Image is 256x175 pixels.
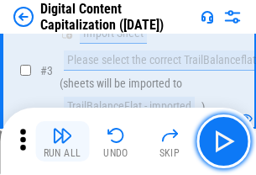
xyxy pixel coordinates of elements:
[89,121,143,162] button: Undo
[201,10,214,24] img: Support
[210,128,237,155] img: Main button
[159,125,180,146] img: Skip
[159,148,180,158] div: Skip
[222,7,243,27] img: Settings menu
[103,148,128,158] div: Undo
[40,64,53,77] span: # 3
[106,125,126,146] img: Undo
[64,97,195,117] div: TrailBalanceFlat - imported
[80,24,147,44] div: Import Sheet
[52,125,72,146] img: Run All
[35,121,89,162] button: Run All
[13,7,34,27] img: Back
[143,121,196,162] button: Skip
[40,1,194,33] div: Digital Content Capitalization ([DATE])
[44,148,81,158] div: Run All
